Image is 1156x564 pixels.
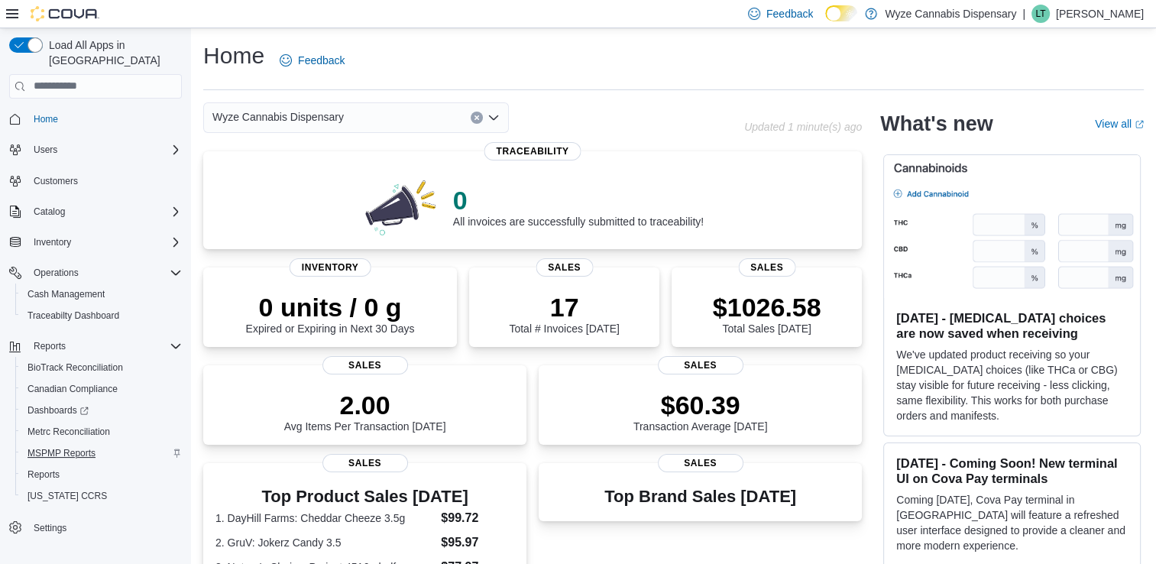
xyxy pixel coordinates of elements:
[15,421,188,442] button: Metrc Reconciliation
[885,5,1016,23] p: Wyze Cannabis Dispensary
[28,233,182,251] span: Inventory
[28,490,107,502] span: [US_STATE] CCRS
[21,380,124,398] a: Canadian Compliance
[896,310,1128,341] h3: [DATE] - [MEDICAL_DATA] choices are now saved when receiving
[28,109,182,128] span: Home
[298,53,345,68] span: Feedback
[713,292,821,335] div: Total Sales [DATE]
[28,404,89,417] span: Dashboards
[28,337,72,355] button: Reports
[34,236,71,248] span: Inventory
[825,5,857,21] input: Dark Mode
[3,516,188,538] button: Settings
[658,454,743,472] span: Sales
[3,201,188,222] button: Catalog
[15,378,188,400] button: Canadian Compliance
[896,492,1128,553] p: Coming [DATE], Cova Pay terminal in [GEOGRAPHIC_DATA] will feature a refreshed user interface des...
[21,358,182,377] span: BioTrack Reconciliation
[215,488,514,506] h3: Top Product Sales [DATE]
[441,509,514,527] dd: $99.72
[15,464,188,485] button: Reports
[28,426,110,438] span: Metrc Reconciliation
[34,522,66,534] span: Settings
[28,264,85,282] button: Operations
[34,113,58,125] span: Home
[34,206,65,218] span: Catalog
[1056,5,1144,23] p: [PERSON_NAME]
[1031,5,1050,23] div: Lucas Todd
[896,455,1128,486] h3: [DATE] - Coming Soon! New terminal UI on Cova Pay terminals
[453,185,704,216] p: 0
[28,288,105,300] span: Cash Management
[15,284,188,305] button: Cash Management
[28,383,118,395] span: Canadian Compliance
[28,171,182,190] span: Customers
[21,444,102,462] a: MSPMP Reports
[43,37,182,68] span: Load All Apps in [GEOGRAPHIC_DATA]
[28,519,73,537] a: Settings
[28,110,64,128] a: Home
[21,487,182,505] span: Washington CCRS
[212,108,344,126] span: Wyze Cannabis Dispensary
[633,390,768,433] div: Transaction Average [DATE]
[28,172,84,190] a: Customers
[322,356,408,374] span: Sales
[274,45,351,76] a: Feedback
[509,292,619,335] div: Total # Invoices [DATE]
[441,533,514,552] dd: $95.97
[34,267,79,279] span: Operations
[744,121,862,133] p: Updated 1 minute(s) ago
[536,258,593,277] span: Sales
[3,170,188,192] button: Customers
[509,292,619,323] p: 17
[28,203,71,221] button: Catalog
[880,112,992,136] h2: What's new
[203,41,264,71] h1: Home
[1135,120,1144,129] svg: External link
[21,423,116,441] a: Metrc Reconciliation
[21,465,66,484] a: Reports
[361,176,441,237] img: 0
[604,488,796,506] h3: Top Brand Sales [DATE]
[21,487,113,505] a: [US_STATE] CCRS
[284,390,446,433] div: Avg Items Per Transaction [DATE]
[713,292,821,323] p: $1026.58
[246,292,415,323] p: 0 units / 0 g
[215,535,435,550] dt: 2. GruV: Jokerz Candy 3.5
[28,141,63,159] button: Users
[15,400,188,421] a: Dashboards
[34,144,57,156] span: Users
[28,264,182,282] span: Operations
[21,285,182,303] span: Cash Management
[21,358,129,377] a: BioTrack Reconciliation
[322,454,408,472] span: Sales
[15,357,188,378] button: BioTrack Reconciliation
[896,347,1128,423] p: We've updated product receiving so your [MEDICAL_DATA] choices (like THCa or CBG) stay visible fo...
[284,390,446,420] p: 2.00
[28,361,123,374] span: BioTrack Reconciliation
[21,465,182,484] span: Reports
[3,108,188,130] button: Home
[766,6,813,21] span: Feedback
[21,444,182,462] span: MSPMP Reports
[658,356,743,374] span: Sales
[3,232,188,253] button: Inventory
[21,401,95,420] a: Dashboards
[3,262,188,284] button: Operations
[28,310,119,322] span: Traceabilty Dashboard
[31,6,99,21] img: Cova
[21,401,182,420] span: Dashboards
[471,112,483,124] button: Clear input
[738,258,795,277] span: Sales
[21,423,182,441] span: Metrc Reconciliation
[28,517,182,536] span: Settings
[28,203,182,221] span: Catalog
[484,142,581,160] span: Traceability
[246,292,415,335] div: Expired or Expiring in Next 30 Days
[487,112,500,124] button: Open list of options
[21,285,111,303] a: Cash Management
[1095,118,1144,130] a: View allExternal link
[3,335,188,357] button: Reports
[21,380,182,398] span: Canadian Compliance
[28,141,182,159] span: Users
